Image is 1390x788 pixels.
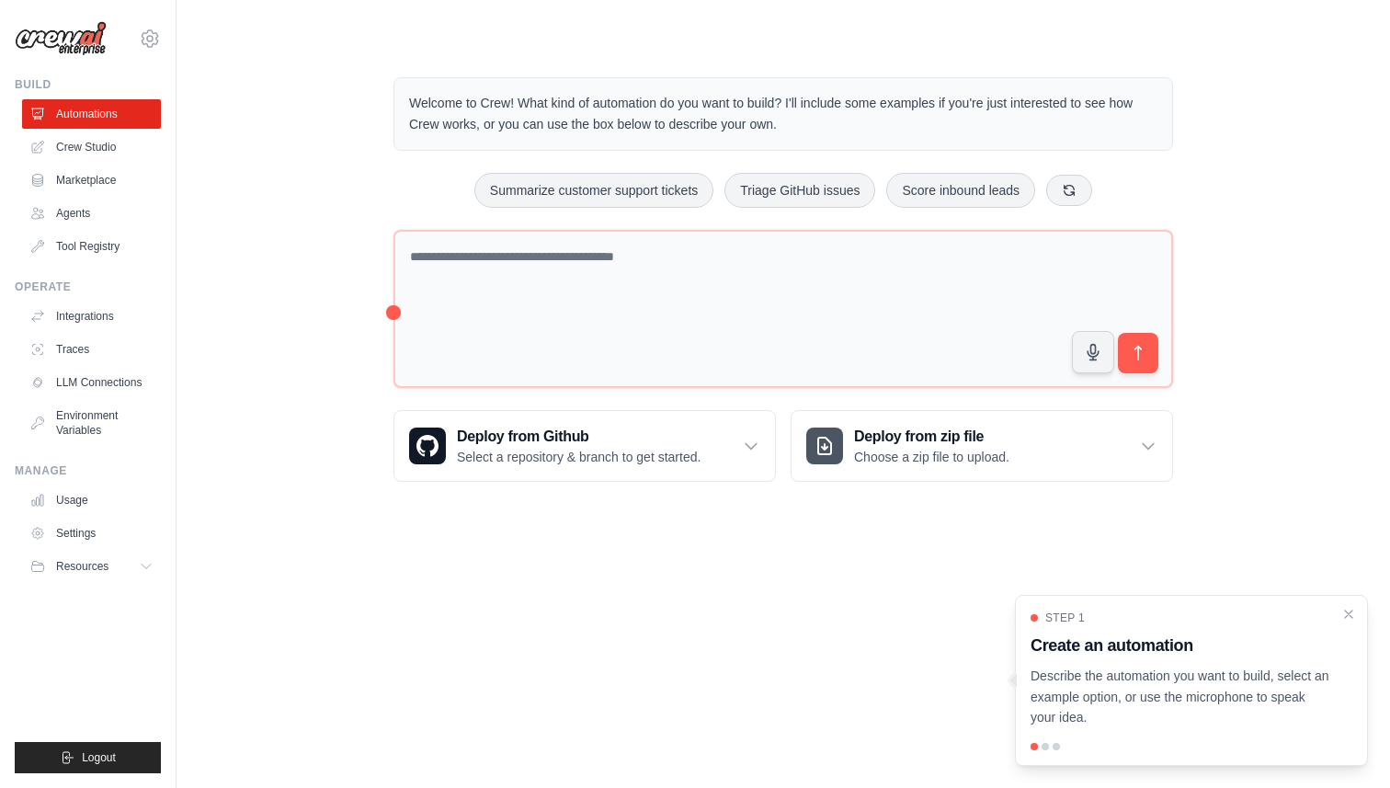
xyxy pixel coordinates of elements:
a: Usage [22,485,161,515]
button: Score inbound leads [886,173,1035,208]
a: Settings [22,519,161,548]
a: Automations [22,99,161,129]
button: Logout [15,742,161,773]
a: Tool Registry [22,232,161,261]
button: Close walkthrough [1341,607,1356,622]
span: Resources [56,559,108,574]
span: Step 1 [1045,611,1085,625]
h3: Create an automation [1031,633,1330,658]
a: Integrations [22,302,161,331]
p: Choose a zip file to upload. [854,448,1009,466]
div: Manage [15,463,161,478]
button: Triage GitHub issues [724,173,875,208]
h3: Deploy from zip file [854,426,1009,448]
p: Describe the automation you want to build, select an example option, or use the microphone to spe... [1031,666,1330,728]
a: Marketplace [22,166,161,195]
img: Logo [15,21,107,56]
a: LLM Connections [22,368,161,397]
button: Resources [22,552,161,581]
span: Logout [82,750,116,765]
a: Crew Studio [22,132,161,162]
div: Build [15,77,161,92]
h3: Deploy from Github [457,426,701,448]
div: Operate [15,280,161,294]
a: Traces [22,335,161,364]
p: Welcome to Crew! What kind of automation do you want to build? I'll include some examples if you'... [409,93,1157,135]
a: Environment Variables [22,401,161,445]
a: Agents [22,199,161,228]
button: Summarize customer support tickets [474,173,713,208]
p: Select a repository & branch to get started. [457,448,701,466]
